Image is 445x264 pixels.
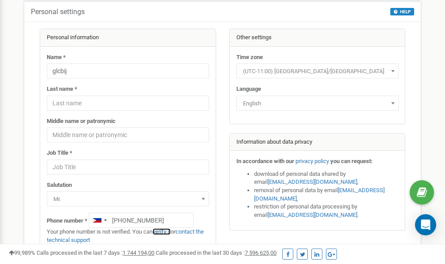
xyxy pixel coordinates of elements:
[268,178,357,185] a: [EMAIL_ADDRESS][DOMAIN_NAME]
[295,158,329,164] a: privacy policy
[390,8,414,15] button: HELP
[236,158,294,164] strong: In accordance with our
[239,97,396,110] span: English
[47,96,209,111] input: Last name
[50,193,206,205] span: Mr.
[268,212,357,218] a: [EMAIL_ADDRESS][DOMAIN_NAME]
[47,181,72,190] label: Salutation
[236,63,399,78] span: (UTC-11:00) Pacific/Midway
[415,214,436,235] div: Open Intercom Messenger
[236,53,263,62] label: Time zone
[47,127,209,142] input: Middle name or patronymic
[47,85,77,93] label: Last name *
[47,53,66,62] label: Name *
[40,29,216,47] div: Personal information
[236,85,261,93] label: Language
[47,191,209,206] span: Mr.
[123,249,154,256] u: 1 744 194,00
[156,249,277,256] span: Calls processed in the last 30 days :
[230,134,405,151] div: Information about data privacy
[254,186,399,203] li: removal of personal data by email ,
[230,29,405,47] div: Other settings
[47,63,209,78] input: Name
[47,160,209,175] input: Job Title
[89,213,194,228] input: +1-800-555-55-55
[254,170,399,186] li: download of personal data shared by email ,
[47,149,72,157] label: Job Title *
[47,228,204,243] a: contact the technical support
[47,228,209,244] p: Your phone number is not verified. You can or
[330,158,373,164] strong: you can request:
[31,8,85,16] h5: Personal settings
[89,213,109,227] div: Telephone country code
[254,203,399,219] li: restriction of personal data processing by email .
[47,117,116,126] label: Middle name or patronymic
[9,249,35,256] span: 99,989%
[245,249,277,256] u: 7 596 625,00
[239,65,396,78] span: (UTC-11:00) Pacific/Midway
[254,187,385,202] a: [EMAIL_ADDRESS][DOMAIN_NAME]
[153,228,171,235] a: verify it
[37,249,154,256] span: Calls processed in the last 7 days :
[236,96,399,111] span: English
[47,217,87,225] label: Phone number *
